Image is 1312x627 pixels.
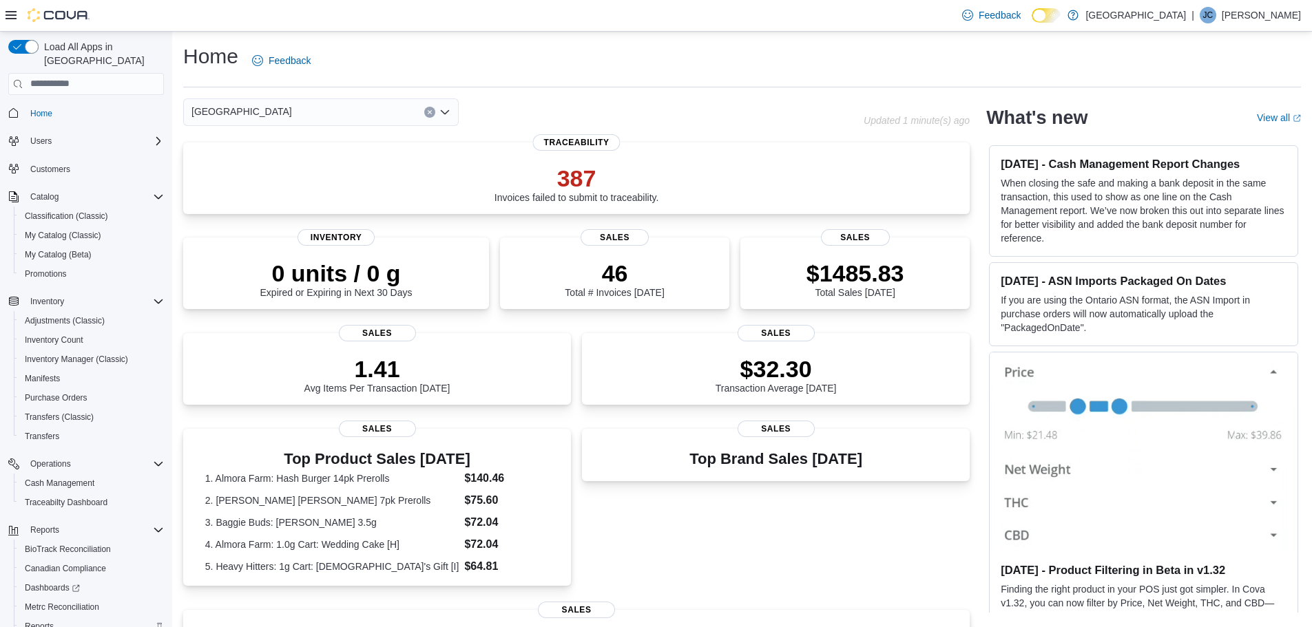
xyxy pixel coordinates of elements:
button: Classification (Classic) [14,206,169,226]
span: Transfers (Classic) [19,409,164,425]
h2: What's new [986,107,1087,129]
span: Promotions [19,266,164,282]
dd: $64.81 [464,558,549,575]
span: Promotions [25,268,67,279]
span: Canadian Compliance [19,560,164,577]
span: Canadian Compliance [25,563,106,574]
span: Inventory Manager (Classic) [19,351,164,368]
span: Metrc Reconciliation [25,602,99,613]
button: Transfers (Classic) [14,407,169,427]
button: Users [3,131,169,151]
a: View allExternal link [1257,112,1301,123]
span: BioTrack Reconciliation [25,544,111,555]
span: Sales [339,421,416,437]
span: Classification (Classic) [19,208,164,224]
div: Total Sales [DATE] [806,259,904,298]
span: Metrc Reconciliation [19,599,164,615]
span: Dashboards [25,582,80,593]
h3: [DATE] - ASN Imports Packaged On Dates [1001,274,1287,288]
svg: External link [1293,114,1301,123]
dt: 1. Almora Farm: Hash Burger 14pk Prerolls [205,471,459,485]
div: Total # Invoices [DATE] [565,259,664,298]
p: Updated 1 minute(s) ago [864,115,970,126]
a: Customers [25,161,76,178]
a: My Catalog (Beta) [19,246,97,263]
span: Home [30,108,52,119]
button: Purchase Orders [14,388,169,407]
span: Sales [339,325,416,341]
dt: 4. Almora Farm: 1.0g Cart: Wedding Cake [H] [205,538,459,551]
h3: [DATE] - Product Filtering in Beta in v1.32 [1001,563,1287,577]
button: Inventory [3,292,169,311]
span: Transfers [25,431,59,442]
a: Feedback [957,1,1026,29]
button: My Catalog (Classic) [14,226,169,245]
span: Catalog [25,189,164,205]
button: Transfers [14,427,169,446]
a: Transfers (Classic) [19,409,99,425]
span: Transfers (Classic) [25,412,94,423]
span: Reports [25,522,164,538]
span: Inventory Count [25,334,83,346]
p: When closing the safe and making a bank deposit in the same transaction, this used to show as one... [1001,176,1287,245]
button: Clear input [424,107,435,118]
span: Sales [738,421,815,437]
div: Invoices failed to submit to traceability. [494,164,659,203]
p: If you are using the Ontario ASN format, the ASN Import in purchase orders will now automatically... [1001,293,1287,334]
p: | [1191,7,1194,23]
span: Cash Management [25,478,94,489]
span: Feedback [269,54,311,67]
span: Inventory [30,296,64,307]
h1: Home [183,43,238,70]
span: Transfers [19,428,164,445]
span: BioTrack Reconciliation [19,541,164,557]
a: Purchase Orders [19,390,93,406]
span: [GEOGRAPHIC_DATA] [191,103,292,120]
span: Catalog [30,191,59,202]
span: Dashboards [19,580,164,596]
button: BioTrack Reconciliation [14,540,169,559]
dt: 2. [PERSON_NAME] [PERSON_NAME] 7pk Prerolls [205,493,459,507]
dt: 5. Heavy Hitters: 1g Cart: [DEMOGRAPHIC_DATA]'s Gift [I] [205,560,459,573]
a: Canadian Compliance [19,560,112,577]
span: My Catalog (Classic) [25,230,101,241]
button: Metrc Reconciliation [14,597,169,617]
span: Operations [30,458,71,469]
span: Operations [25,456,164,472]
span: Sales [738,325,815,341]
span: Customers [30,164,70,175]
button: Operations [25,456,76,472]
span: Users [30,136,52,147]
a: Classification (Classic) [19,208,114,224]
div: Transaction Average [DATE] [716,355,837,394]
button: Catalog [25,189,64,205]
a: Adjustments (Classic) [19,312,110,329]
img: Cova [28,8,90,22]
p: [GEOGRAPHIC_DATA] [1085,7,1186,23]
span: My Catalog (Classic) [19,227,164,244]
span: Inventory [298,229,375,246]
p: 46 [565,259,664,287]
a: Promotions [19,266,72,282]
button: Cash Management [14,474,169,493]
a: Transfers [19,428,65,445]
button: Users [25,133,57,149]
p: $1485.83 [806,259,904,287]
span: Purchase Orders [19,390,164,406]
span: Traceabilty Dashboard [25,497,107,508]
button: Canadian Compliance [14,559,169,578]
button: Inventory Count [14,330,169,350]
a: Home [25,105,58,122]
p: 0 units / 0 g [260,259,413,287]
h3: Top Brand Sales [DATE] [689,451,862,467]
dd: $72.04 [464,536,549,553]
button: Home [3,103,169,123]
span: Traceability [533,134,621,151]
span: Cash Management [19,475,164,491]
span: Traceabilty Dashboard [19,494,164,511]
span: Load All Apps in [GEOGRAPHIC_DATA] [39,40,164,67]
div: Jill Caprio [1200,7,1216,23]
span: Purchase Orders [25,392,87,403]
span: JC [1203,7,1214,23]
span: My Catalog (Beta) [19,246,164,263]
